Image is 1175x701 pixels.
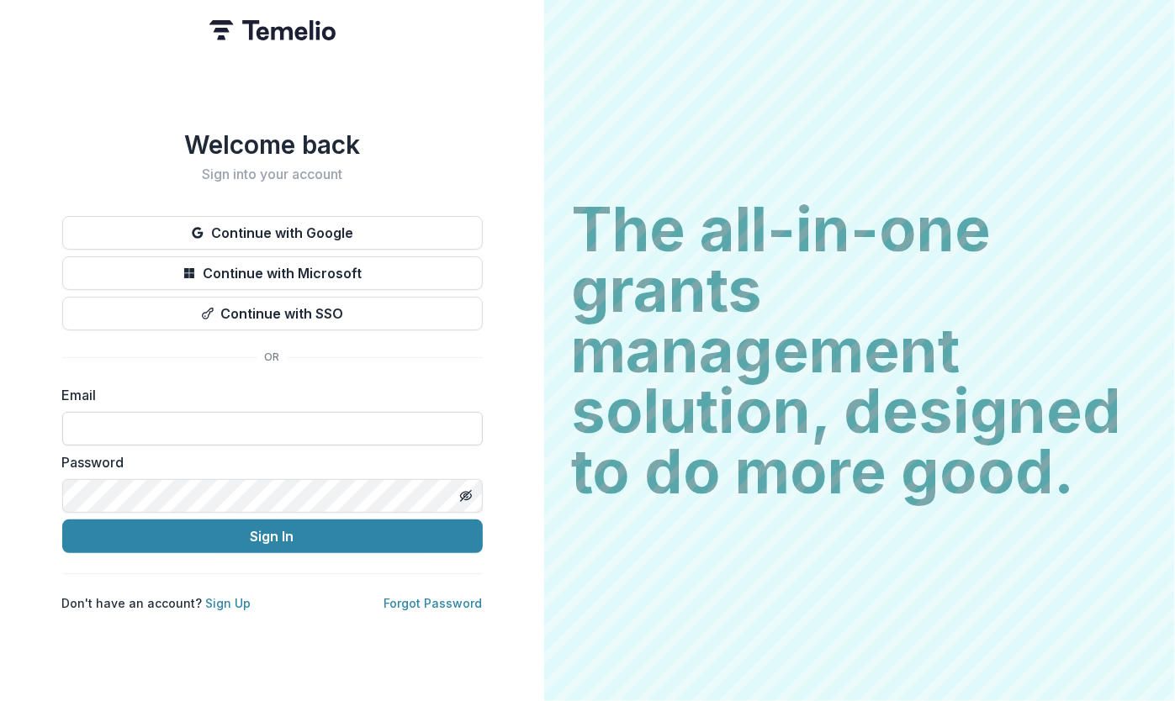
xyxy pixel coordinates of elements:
[62,216,483,250] button: Continue with Google
[62,385,473,405] label: Email
[209,20,336,40] img: Temelio
[449,419,469,439] keeper-lock: Open Keeper Popup
[62,297,483,330] button: Continue with SSO
[206,596,251,610] a: Sign Up
[62,594,251,612] p: Don't have an account?
[62,519,483,553] button: Sign In
[62,166,483,182] h2: Sign into your account
[62,256,483,290] button: Continue with Microsoft
[62,129,483,160] h1: Welcome back
[384,596,483,610] a: Forgot Password
[62,452,473,472] label: Password
[453,482,479,509] button: Toggle password visibility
